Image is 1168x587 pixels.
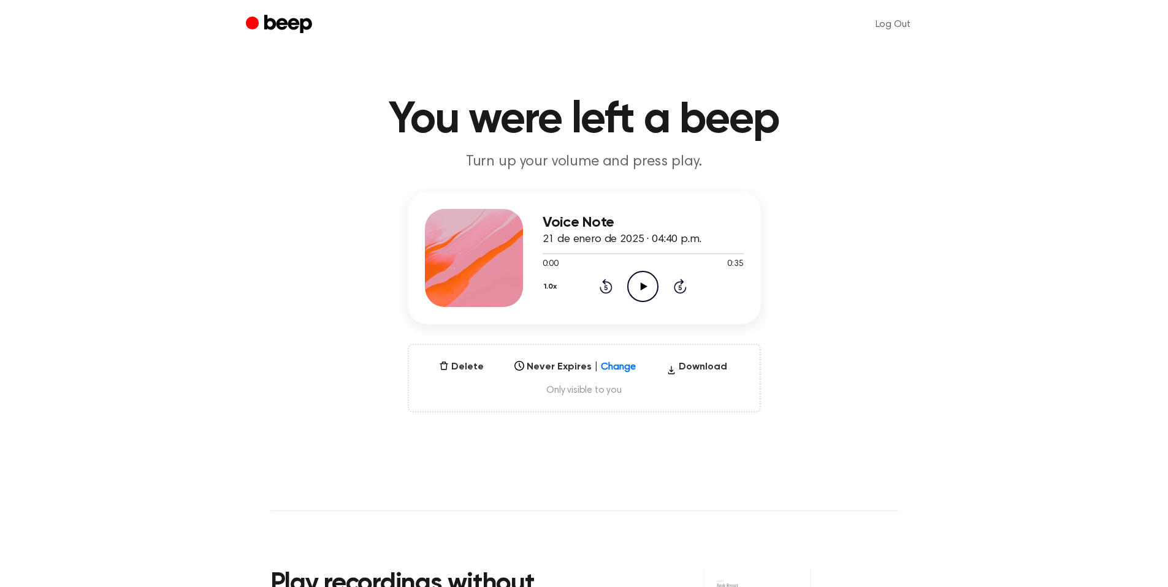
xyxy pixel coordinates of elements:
[270,98,898,142] h1: You were left a beep
[543,258,559,271] span: 0:00
[349,152,820,172] p: Turn up your volume and press play.
[863,10,923,39] a: Log Out
[543,276,562,297] button: 1.0x
[543,214,744,231] h3: Voice Note
[662,360,732,379] button: Download
[246,13,315,37] a: Beep
[434,360,489,374] button: Delete
[727,258,743,271] span: 0:35
[543,234,701,245] span: 21 de enero de 2025 · 04:40 p.m.
[424,384,745,396] span: Only visible to you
